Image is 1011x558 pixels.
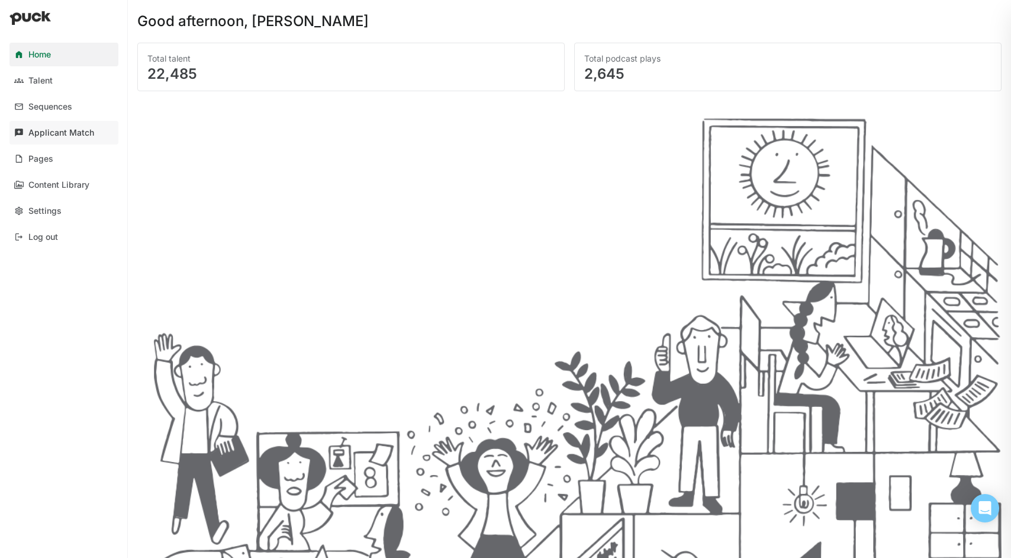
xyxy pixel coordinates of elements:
a: Talent [9,69,118,92]
div: Home [28,50,51,60]
a: Sequences [9,95,118,118]
div: Log out [28,232,58,242]
a: Pages [9,147,118,171]
div: Total talent [147,53,555,65]
div: Talent [28,76,53,86]
div: Open Intercom Messenger [971,494,999,522]
div: Applicant Match [28,128,94,138]
div: 22,485 [147,67,555,81]
a: Settings [9,199,118,223]
div: Content Library [28,180,89,190]
div: Pages [28,154,53,164]
div: Total podcast plays [584,53,991,65]
div: Sequences [28,102,72,112]
a: Applicant Match [9,121,118,145]
div: Good afternoon, [PERSON_NAME] [137,14,369,28]
a: Home [9,43,118,66]
a: Content Library [9,173,118,197]
div: 2,645 [584,67,991,81]
div: Settings [28,206,62,216]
